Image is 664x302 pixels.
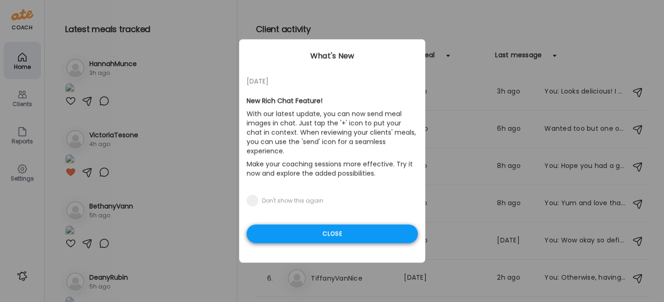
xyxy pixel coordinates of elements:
div: Don't show this again [262,197,323,205]
b: New Rich Chat Feature! [247,96,322,106]
div: What's New [239,51,425,62]
div: Close [247,225,418,243]
p: Make your coaching sessions more effective. Try it now and explore the added possibilities. [247,158,418,180]
div: [DATE] [247,76,418,87]
p: With our latest update, you can now send meal images in chat. Just tap the '+' icon to put your c... [247,107,418,158]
